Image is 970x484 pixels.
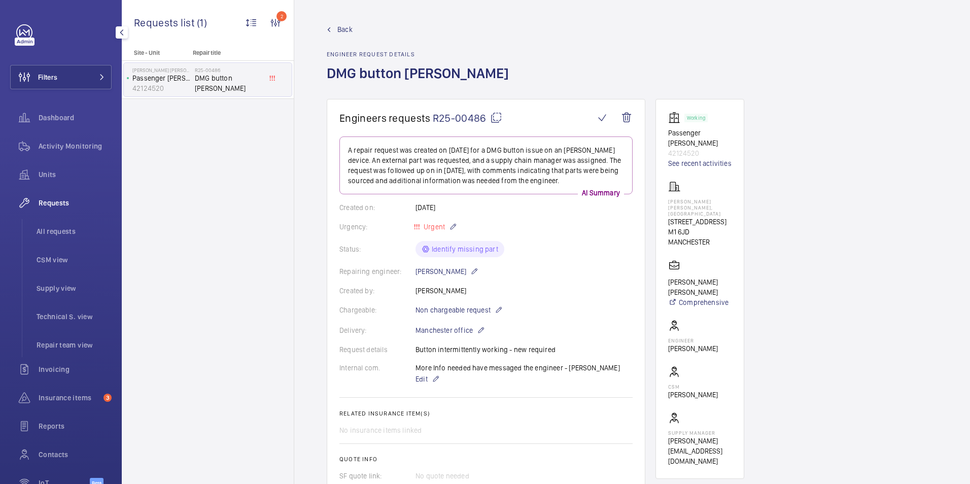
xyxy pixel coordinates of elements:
p: [PERSON_NAME][EMAIL_ADDRESS][DOMAIN_NAME] [668,436,732,466]
p: [PERSON_NAME] [668,343,718,354]
h2: R25-00486 [195,67,262,73]
span: 3 [103,394,112,402]
p: Working [687,116,705,120]
h1: DMG button [PERSON_NAME] [327,64,515,99]
p: [PERSON_NAME] [PERSON_NAME], [GEOGRAPHIC_DATA] [668,198,732,217]
p: 42124520 [132,83,191,93]
p: Manchester office [415,324,485,336]
h2: Quote info [339,456,633,463]
p: M1 6JD MANCHESTER [668,227,732,247]
span: Repair team view [37,340,112,350]
p: Site - Unit [122,49,189,56]
span: R25-00486 [433,112,502,124]
p: A repair request was created on [DATE] for a DMG button issue on an [PERSON_NAME] device. An exte... [348,145,624,186]
h2: Engineer request details [327,51,515,58]
p: Repair title [193,49,260,56]
a: See recent activities [668,158,732,168]
p: [STREET_ADDRESS] [668,217,732,227]
span: Dashboard [39,113,112,123]
span: DMG button [PERSON_NAME] [195,73,262,93]
span: Activity Monitoring [39,141,112,151]
p: Supply manager [668,430,732,436]
a: Comprehensive [668,297,732,307]
p: [PERSON_NAME] [PERSON_NAME], [GEOGRAPHIC_DATA] [132,67,191,73]
span: Technical S. view [37,312,112,322]
p: Engineer [668,337,718,343]
span: Requests list [134,16,197,29]
span: Urgent [422,223,445,231]
span: Non chargeable request [415,305,491,315]
span: All requests [37,226,112,236]
span: Units [39,169,112,180]
span: Contacts [39,450,112,460]
span: Filters [38,72,57,82]
span: Engineers requests [339,112,431,124]
p: 42124520 [668,148,732,158]
span: Requests [39,198,112,208]
span: Reports [39,421,112,431]
p: Passenger [PERSON_NAME] [132,73,191,83]
span: Supply view [37,283,112,293]
img: elevator.svg [668,112,684,124]
span: Insurance items [39,393,99,403]
p: Passenger [PERSON_NAME] [668,128,732,148]
p: CSM [668,384,718,390]
p: AI Summary [578,188,624,198]
h2: Related insurance item(s) [339,410,633,417]
span: Back [337,24,353,34]
p: [PERSON_NAME] [668,390,718,400]
span: CSM view [37,255,112,265]
span: Invoicing [39,364,112,374]
button: Filters [10,65,112,89]
p: [PERSON_NAME] [PERSON_NAME] [668,277,732,297]
span: Edit [415,374,428,384]
p: [PERSON_NAME] [415,265,478,278]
